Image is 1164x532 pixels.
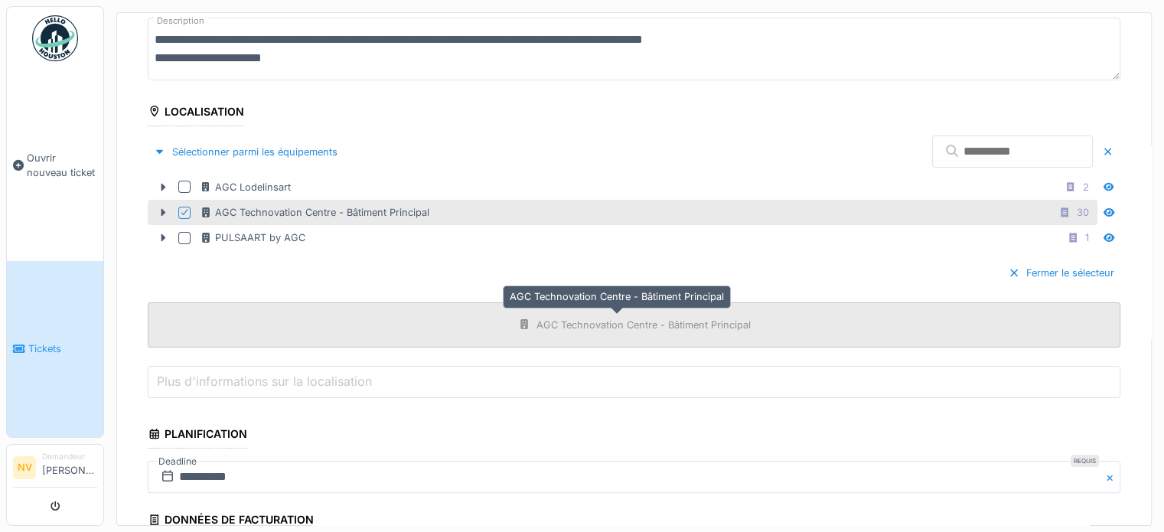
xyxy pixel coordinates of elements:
[1083,180,1089,194] div: 2
[200,180,291,194] div: AGC Lodelinsart
[1002,263,1120,283] div: Fermer le sélecteur
[1077,205,1089,220] div: 30
[536,318,751,332] div: AGC Technovation Centre - Bâtiment Principal
[200,205,429,220] div: AGC Technovation Centre - Bâtiment Principal
[503,286,731,308] div: AGC Technovation Centre - Bâtiment Principal
[157,453,198,470] label: Deadline
[7,70,103,261] a: Ouvrir nouveau ticket
[13,451,97,488] a: NV Demandeur[PERSON_NAME]
[154,11,207,31] label: Description
[32,15,78,61] img: Badge_color-CXgf-gQk.svg
[42,451,97,462] div: Demandeur
[42,451,97,484] li: [PERSON_NAME]
[200,230,305,245] div: PULSAART by AGC
[1104,461,1120,493] button: Close
[148,100,244,126] div: Localisation
[154,372,375,390] label: Plus d'informations sur la localisation
[1071,455,1099,467] div: Requis
[1085,230,1089,245] div: 1
[7,261,103,438] a: Tickets
[148,423,247,449] div: Planification
[28,341,97,356] span: Tickets
[27,151,97,180] span: Ouvrir nouveau ticket
[148,142,344,162] div: Sélectionner parmi les équipements
[13,456,36,479] li: NV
